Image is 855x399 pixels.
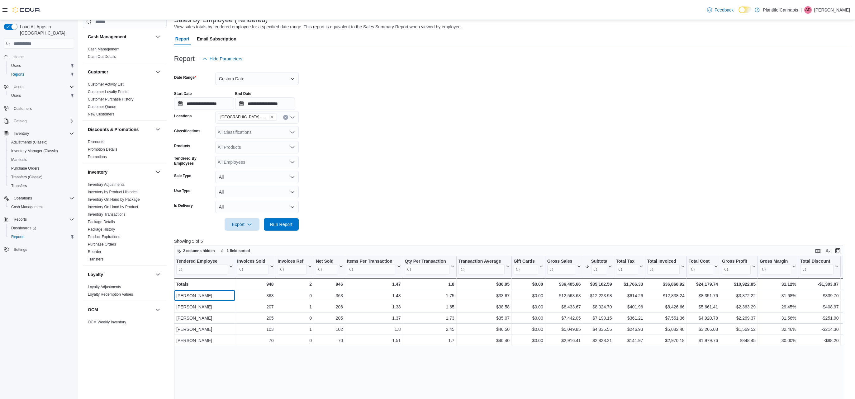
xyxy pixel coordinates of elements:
button: Discounts & Promotions [88,126,153,133]
div: Customer [83,81,167,120]
button: Operations [1,194,77,203]
div: $35,102.59 [585,280,612,288]
button: Invoices Sold [237,259,273,275]
button: Tendered Employee [176,259,233,275]
div: Total Discount [800,259,834,265]
a: Product Expirations [88,235,120,239]
button: Custom Date [215,73,299,85]
span: Cash Management [11,204,43,209]
div: $8,426.66 [647,303,684,311]
a: Loyalty Redemption Values [88,292,133,297]
button: Qty Per Transaction [405,259,454,275]
button: Run Report [264,218,299,231]
div: Inventory [83,181,167,265]
div: $8,351.76 [689,292,718,299]
h3: OCM [88,307,98,313]
span: Customer Activity List [88,82,124,87]
span: Load All Apps in [GEOGRAPHIC_DATA] [17,24,74,36]
span: Reports [14,217,27,222]
div: Invoices Ref [278,259,306,265]
div: $614.26 [616,292,643,299]
a: Inventory On Hand by Product [88,205,138,209]
div: Loyalty [83,283,167,301]
button: OCM [154,306,162,313]
button: All [215,186,299,198]
span: Customers [11,104,74,112]
span: Dashboards [11,226,36,231]
div: View sales totals by tendered employee for a specified date range. This report is equivalent to t... [174,24,462,30]
div: $12,563.68 [547,292,581,299]
button: Loyalty [88,271,153,278]
span: Users [9,92,74,99]
div: Subtotal [591,259,607,275]
a: Transfers [88,257,103,261]
div: 948 [237,280,273,288]
div: Total Invoiced [647,259,679,275]
button: Reports [6,232,77,241]
div: 1.75 [405,292,454,299]
div: 29.45% [760,303,796,311]
span: Purchase Orders [11,166,40,171]
div: 31.12% [760,280,796,288]
a: Inventory by Product Historical [88,190,139,194]
span: Operations [14,196,32,201]
a: Dashboards [9,224,39,232]
div: $0.00 [514,303,543,311]
button: Reports [1,215,77,224]
button: Total Invoiced [647,259,684,275]
span: Run Report [270,221,292,228]
div: 363 [237,292,273,299]
button: Enter fullscreen [834,247,842,255]
a: Cash Management [9,203,45,211]
div: Total Tax [616,259,638,265]
a: Package Details [88,220,115,224]
div: Qty Per Transaction [405,259,449,265]
div: $10,922.85 [722,280,756,288]
span: Email Subscription [197,33,236,45]
p: Showing 5 of 5 [174,238,850,244]
button: Home [1,52,77,61]
div: Totals [176,280,233,288]
span: Catalog [11,117,74,125]
span: Users [11,93,21,98]
div: Tendered Employee [176,259,228,265]
span: Inventory Manager (Classic) [9,147,74,155]
span: Product Expirations [88,234,120,239]
div: [PERSON_NAME] [176,292,233,299]
div: Gross Sales [547,259,576,275]
span: Calgary - Mahogany Market [218,114,277,120]
button: Gross Margin [760,259,796,275]
span: Report [175,33,189,45]
span: Inventory On Hand by Product [88,204,138,209]
button: Keyboard shortcuts [814,247,822,255]
a: Reports [9,71,27,78]
a: Users [9,62,23,69]
a: New Customers [88,112,114,116]
button: Reports [11,216,29,223]
div: $0.00 [514,280,543,288]
div: Gross Sales [547,259,576,265]
span: Reports [11,216,74,223]
div: $3,872.22 [722,292,756,299]
button: Remove Calgary - Mahogany Market from selection in this group [270,115,274,119]
span: Reports [11,234,24,239]
a: Inventory Manager (Classic) [9,147,60,155]
button: Users [6,61,77,70]
a: Dashboards [6,224,77,232]
span: Reports [9,71,74,78]
button: Purchase Orders [6,164,77,173]
div: Items Per Transaction [347,259,396,275]
button: Users [6,91,77,100]
input: Dark Mode [739,7,752,13]
button: Gross Profit [722,259,756,275]
div: Discounts & Promotions [83,138,167,163]
button: Discounts & Promotions [154,126,162,133]
div: $2,363.29 [722,303,756,311]
span: Inventory Transactions [88,212,126,217]
span: AD [805,6,811,14]
p: [PERSON_NAME] [814,6,850,14]
a: Transfers [9,182,29,190]
span: Users [11,83,74,91]
div: $8,024.70 [585,303,612,311]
